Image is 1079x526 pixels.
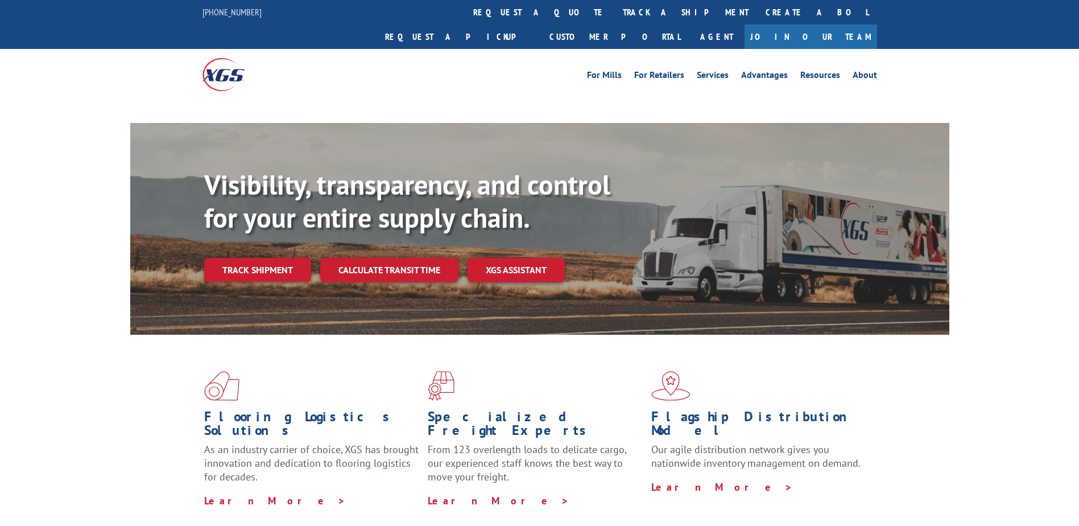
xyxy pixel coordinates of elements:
[853,71,877,83] a: About
[202,6,262,18] a: [PHONE_NUMBER]
[689,24,745,49] a: Agent
[587,71,622,83] a: For Mills
[468,258,565,282] a: XGS ASSISTANT
[428,443,643,494] p: From 123 overlength loads to delicate cargo, our experienced staff knows the best way to move you...
[428,494,569,507] a: Learn More >
[697,71,729,83] a: Services
[204,494,346,507] a: Learn More >
[741,71,788,83] a: Advantages
[651,371,691,401] img: xgs-icon-flagship-distribution-model-red
[204,258,311,282] a: Track shipment
[634,71,684,83] a: For Retailers
[428,371,454,401] img: xgs-icon-focused-on-flooring-red
[320,258,458,282] a: Calculate transit time
[204,167,610,235] b: Visibility, transparency, and control for your entire supply chain.
[651,410,866,443] h1: Flagship Distribution Model
[204,443,419,483] span: As an industry carrier of choice, XGS has brought innovation and dedication to flooring logistics...
[204,371,239,401] img: xgs-icon-total-supply-chain-intelligence-red
[651,443,861,470] span: Our agile distribution network gives you nationwide inventory management on demand.
[651,480,793,494] a: Learn More >
[745,24,877,49] a: Join Our Team
[377,24,541,49] a: Request a pickup
[800,71,840,83] a: Resources
[541,24,689,49] a: Customer Portal
[204,410,419,443] h1: Flooring Logistics Solutions
[428,410,643,443] h1: Specialized Freight Experts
